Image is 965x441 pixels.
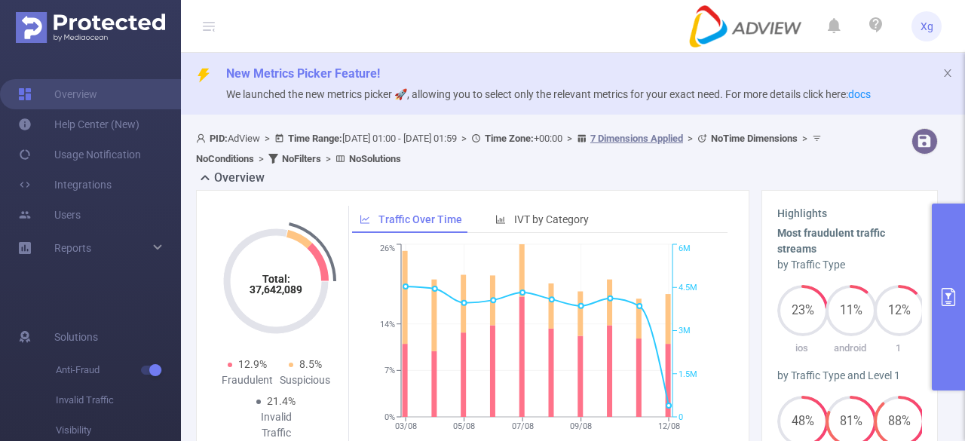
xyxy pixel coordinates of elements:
[942,65,953,81] button: icon: close
[570,421,592,431] tspan: 09/08
[826,305,877,317] span: 11%
[777,368,922,384] div: by Traffic Type and Level 1
[276,372,334,388] div: Suspicious
[395,421,417,431] tspan: 03/08
[54,233,91,263] a: Reports
[777,305,829,317] span: 23%
[299,358,322,370] span: 8.5%
[262,273,290,285] tspan: Total:
[18,200,81,230] a: Users
[54,322,98,352] span: Solutions
[457,133,471,144] span: >
[798,133,812,144] span: >
[848,88,871,100] a: docs
[514,213,589,225] span: IVT by Category
[942,68,953,78] i: icon: close
[679,369,697,379] tspan: 1.5M
[384,366,395,376] tspan: 7%
[196,153,254,164] b: No Conditions
[658,421,680,431] tspan: 12/08
[214,169,265,187] h2: Overview
[218,372,276,388] div: Fraudulent
[380,320,395,329] tspan: 14%
[18,139,141,170] a: Usage Notification
[18,109,139,139] a: Help Center (New)
[16,12,165,43] img: Protected Media
[378,213,462,225] span: Traffic Over Time
[18,170,112,200] a: Integrations
[56,355,181,385] span: Anti-Fraud
[777,227,885,255] b: Most fraudulent traffic streams
[260,133,274,144] span: >
[384,412,395,422] tspan: 0%
[282,153,321,164] b: No Filters
[226,66,380,81] span: New Metrics Picker Feature!
[226,88,871,100] span: We launched the new metrics picker 🚀, allowing you to select only the relevant metrics for your e...
[254,153,268,164] span: >
[485,133,534,144] b: Time Zone:
[683,133,697,144] span: >
[679,244,691,254] tspan: 6M
[56,385,181,415] span: Invalid Traffic
[777,341,826,356] p: ios
[711,133,798,144] b: No Time Dimensions
[777,415,829,427] span: 48%
[380,244,395,254] tspan: 26%
[826,415,877,427] span: 81%
[874,341,922,356] p: 1
[679,326,691,336] tspan: 3M
[453,421,475,431] tspan: 05/08
[18,79,97,109] a: Overview
[54,242,91,254] span: Reports
[196,68,211,83] i: icon: thunderbolt
[288,133,342,144] b: Time Range:
[495,214,506,225] i: icon: bar-chart
[247,409,305,441] div: Invalid Traffic
[349,153,401,164] b: No Solutions
[196,133,826,164] span: AdView [DATE] 01:00 - [DATE] 01:59 +00:00
[250,283,302,296] tspan: 37,642,089
[874,305,925,317] span: 12%
[874,415,925,427] span: 88%
[512,421,534,431] tspan: 07/08
[196,133,210,143] i: icon: user
[777,206,922,222] h3: Highlights
[590,133,683,144] u: 7 Dimensions Applied
[360,214,370,225] i: icon: line-chart
[321,153,335,164] span: >
[679,283,697,292] tspan: 4.5M
[777,257,922,273] div: by Traffic Type
[210,133,228,144] b: PID:
[826,341,874,356] p: android
[562,133,577,144] span: >
[679,412,683,422] tspan: 0
[921,11,933,41] span: Xg
[267,395,296,407] span: 21.4%
[238,358,267,370] span: 12.9%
